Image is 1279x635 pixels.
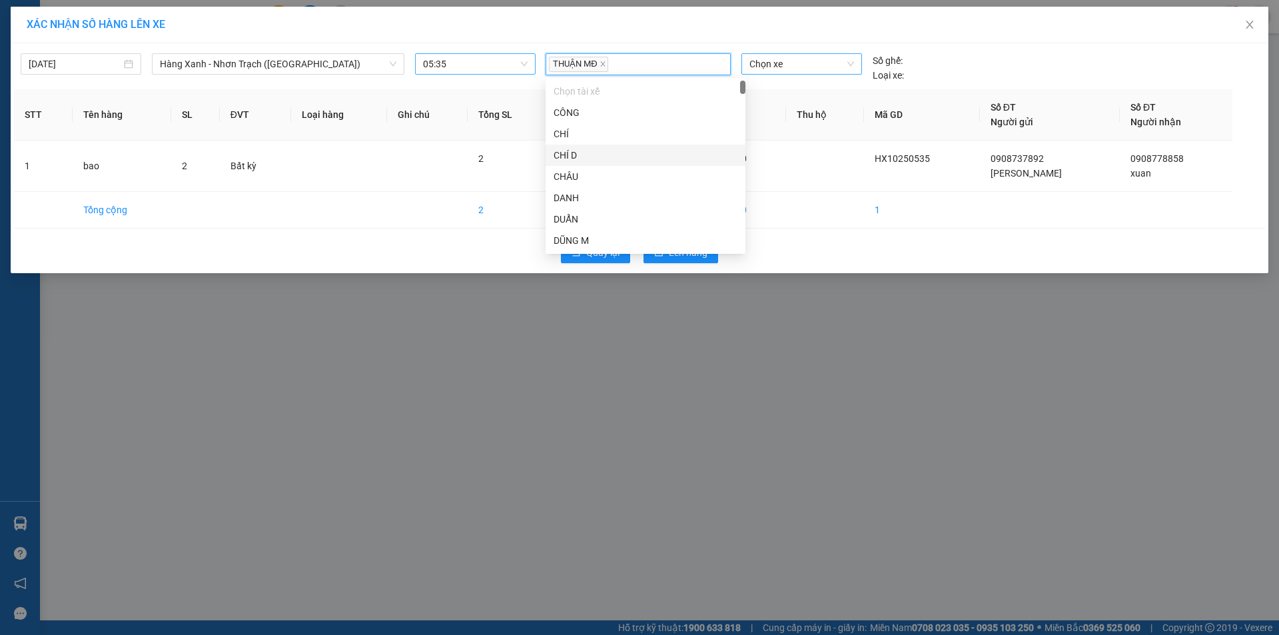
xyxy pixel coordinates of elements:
span: Người nhận [1130,117,1181,127]
span: Hàng Xanh - Nhơn Trạch (Hàng Hoá) [160,54,396,74]
span: close [1244,19,1255,30]
div: DANH [554,191,737,205]
th: Thu hộ [786,89,864,141]
span: 0908737892 [991,153,1044,164]
span: down [389,60,397,68]
div: DUẨN [546,209,745,230]
span: Người gửi [991,117,1033,127]
th: SL [171,89,220,141]
span: xuan [1130,168,1151,179]
span: Số ĐT [1130,102,1156,113]
div: CHÂU [554,169,737,184]
span: THUẬN MĐ [549,57,608,72]
th: Tổng SL [468,89,552,141]
span: Số ĐT [991,102,1016,113]
span: 2 [182,161,187,171]
div: Chọn tài xế [546,81,745,102]
span: Số ghế: [873,53,903,68]
span: close [600,61,606,67]
span: XÁC NHẬN SỐ HÀNG LÊN XE [27,18,165,31]
td: 1 [864,192,980,229]
td: Bất kỳ [220,141,291,192]
span: HX10250535 [875,153,930,164]
th: STT [14,89,73,141]
span: 05:35 [423,54,528,74]
div: CHÍ D [554,148,737,163]
td: Tổng cộng [73,192,171,229]
span: Chọn xe [749,54,853,74]
div: DUẨN [554,212,737,227]
div: CÔNG [546,102,745,123]
button: Close [1231,7,1268,44]
div: CÔNG [554,105,737,120]
span: 2 [478,153,484,164]
span: [PERSON_NAME] [991,168,1062,179]
span: Loại xe: [873,68,904,83]
th: Loại hàng [291,89,387,141]
div: Chọn tài xế [554,84,737,99]
div: DŨNG M [554,233,737,248]
div: CHÍ [554,127,737,141]
th: Mã GD [864,89,980,141]
th: Ghi chú [387,89,468,141]
input: 13/10/2025 [29,57,121,71]
th: ĐVT [220,89,291,141]
td: 2 [468,192,552,229]
div: DŨNG M [546,230,745,251]
td: 1 [14,141,73,192]
span: 0908778858 [1130,153,1184,164]
div: CHÍ D [546,145,745,166]
div: CHÍ [546,123,745,145]
div: DANH [546,187,745,209]
div: CHÂU [546,166,745,187]
td: bao [73,141,171,192]
th: Tên hàng [73,89,171,141]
